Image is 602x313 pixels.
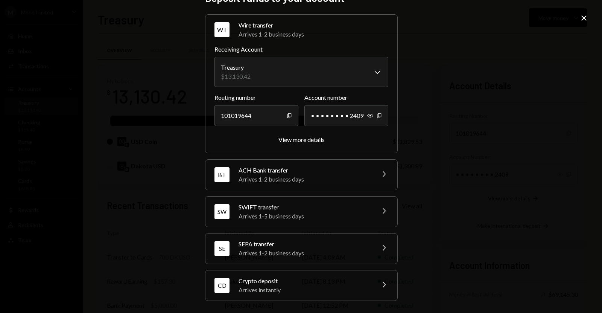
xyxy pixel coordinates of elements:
[205,160,397,190] button: BTACH Bank transferArrives 1-2 business days
[278,136,325,144] button: View more details
[304,93,388,102] label: Account number
[214,241,230,256] div: SE
[239,240,370,249] div: SEPA transfer
[239,166,370,175] div: ACH Bank transfer
[205,270,397,301] button: CDCrypto depositArrives instantly
[214,22,230,37] div: WT
[214,278,230,293] div: CD
[214,45,388,54] label: Receiving Account
[214,105,298,126] div: 101019644
[239,212,370,221] div: Arrives 1-5 business days
[214,93,298,102] label: Routing number
[239,286,370,295] div: Arrives instantly
[205,15,397,45] button: WTWire transferArrives 1-2 business days
[239,21,388,30] div: Wire transfer
[239,276,370,286] div: Crypto deposit
[239,249,370,258] div: Arrives 1-2 business days
[214,167,230,182] div: BT
[205,197,397,227] button: SWSWIFT transferArrives 1-5 business days
[239,30,388,39] div: Arrives 1-2 business days
[278,136,325,143] div: View more details
[214,45,388,144] div: WTWire transferArrives 1-2 business days
[304,105,388,126] div: • • • • • • • • 2409
[205,234,397,264] button: SESEPA transferArrives 1-2 business days
[239,203,370,212] div: SWIFT transfer
[214,57,388,87] button: Receiving Account
[214,204,230,219] div: SW
[239,175,370,184] div: Arrives 1-2 business days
